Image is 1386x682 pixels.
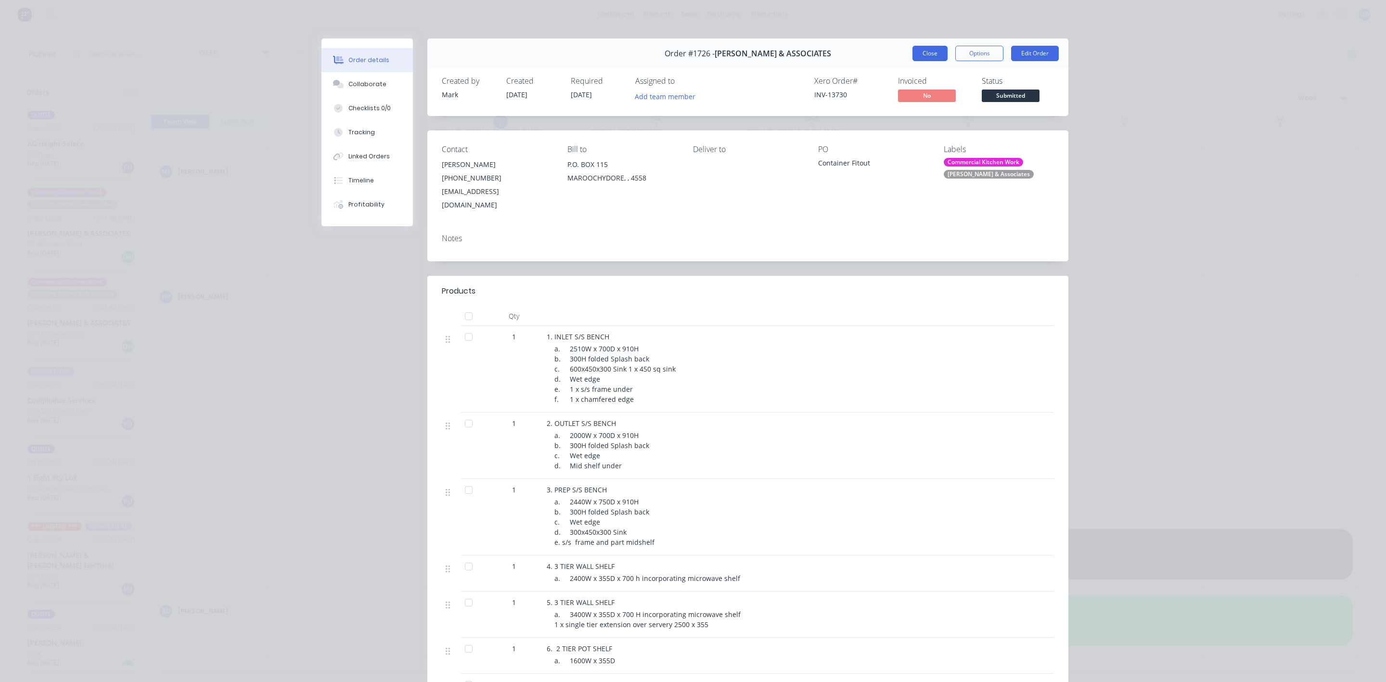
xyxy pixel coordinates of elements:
[512,597,516,607] span: 1
[554,497,654,547] span: a. 2440W x 750D x 910H b. 300H folded Splash back c. Wet edge d. 300x450x300 Sink e. s/s frame an...
[321,193,413,217] button: Profitability
[348,56,389,64] div: Order details
[547,332,609,341] span: 1. INLET S/S BENCH
[554,656,615,665] span: a. 1600W x 355D
[442,77,495,86] div: Created by
[442,285,475,297] div: Products
[512,561,516,571] span: 1
[944,145,1054,154] div: Labels
[944,158,1023,167] div: Commercial Kitchen Work
[693,145,803,154] div: Deliver to
[512,485,516,495] span: 1
[571,77,624,86] div: Required
[554,610,743,629] span: a. 3400W x 355D x 700 H incorporating microwave shelf 1 x single tier extension over servery 2500...
[512,418,516,428] span: 1
[547,562,615,571] span: 4. 3 TIER WALL SHELF
[442,234,1054,243] div: Notes
[814,90,886,100] div: INV-13730
[955,46,1003,61] button: Options
[665,49,715,58] span: Order #1726 -
[547,644,612,653] span: 6. 2 TIER POT SHELF
[485,307,543,326] div: Qty
[348,152,390,161] div: Linked Orders
[321,96,413,120] button: Checklists 0/0
[321,120,413,144] button: Tracking
[1011,46,1059,61] button: Edit Order
[944,170,1034,179] div: [PERSON_NAME] & Associates
[630,90,701,103] button: Add team member
[635,90,701,103] button: Add team member
[348,200,385,209] div: Profitability
[547,485,607,494] span: 3. PREP S/S BENCH
[814,77,886,86] div: Xero Order #
[715,49,831,58] span: [PERSON_NAME] & ASSOCIATES
[442,90,495,100] div: Mark
[348,104,391,113] div: Checklists 0/0
[547,598,615,607] span: 5. 3 TIER WALL SHELF
[348,176,374,185] div: Timeline
[554,344,676,404] span: a. 2510W x 700D x 910H b. 300H folded Splash back c. 600x450x300 Sink 1 x 450 sq sink d. Wet edge...
[898,90,956,102] span: No
[898,77,970,86] div: Invoiced
[442,171,552,185] div: [PHONE_NUMBER]
[348,80,386,89] div: Collaborate
[982,77,1054,86] div: Status
[567,171,678,185] div: MAROOCHYDORE, , 4558
[635,77,731,86] div: Assigned to
[321,144,413,168] button: Linked Orders
[982,90,1039,104] button: Submitted
[512,332,516,342] span: 1
[321,168,413,193] button: Timeline
[554,431,649,470] span: a. 2000W x 700D x 910H b. 300H folded Splash back c. Wet edge d. Mid shelf under
[348,128,375,137] div: Tracking
[442,158,552,212] div: [PERSON_NAME][PHONE_NUMBER][EMAIL_ADDRESS][DOMAIN_NAME]
[567,145,678,154] div: Bill to
[506,77,559,86] div: Created
[554,574,740,583] span: a. 2400W x 355D x 700 h incorporating microwave shelf
[321,72,413,96] button: Collaborate
[442,158,552,171] div: [PERSON_NAME]
[547,419,616,428] span: 2. OUTLET S/S BENCH
[506,90,527,99] span: [DATE]
[321,48,413,72] button: Order details
[442,145,552,154] div: Contact
[912,46,948,61] button: Close
[982,90,1039,102] span: Submitted
[818,145,928,154] div: PO
[818,158,928,171] div: Container Fitout
[567,158,678,189] div: P.O. BOX 115MAROOCHYDORE, , 4558
[512,643,516,654] span: 1
[442,185,552,212] div: [EMAIL_ADDRESS][DOMAIN_NAME]
[567,158,678,171] div: P.O. BOX 115
[571,90,592,99] span: [DATE]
